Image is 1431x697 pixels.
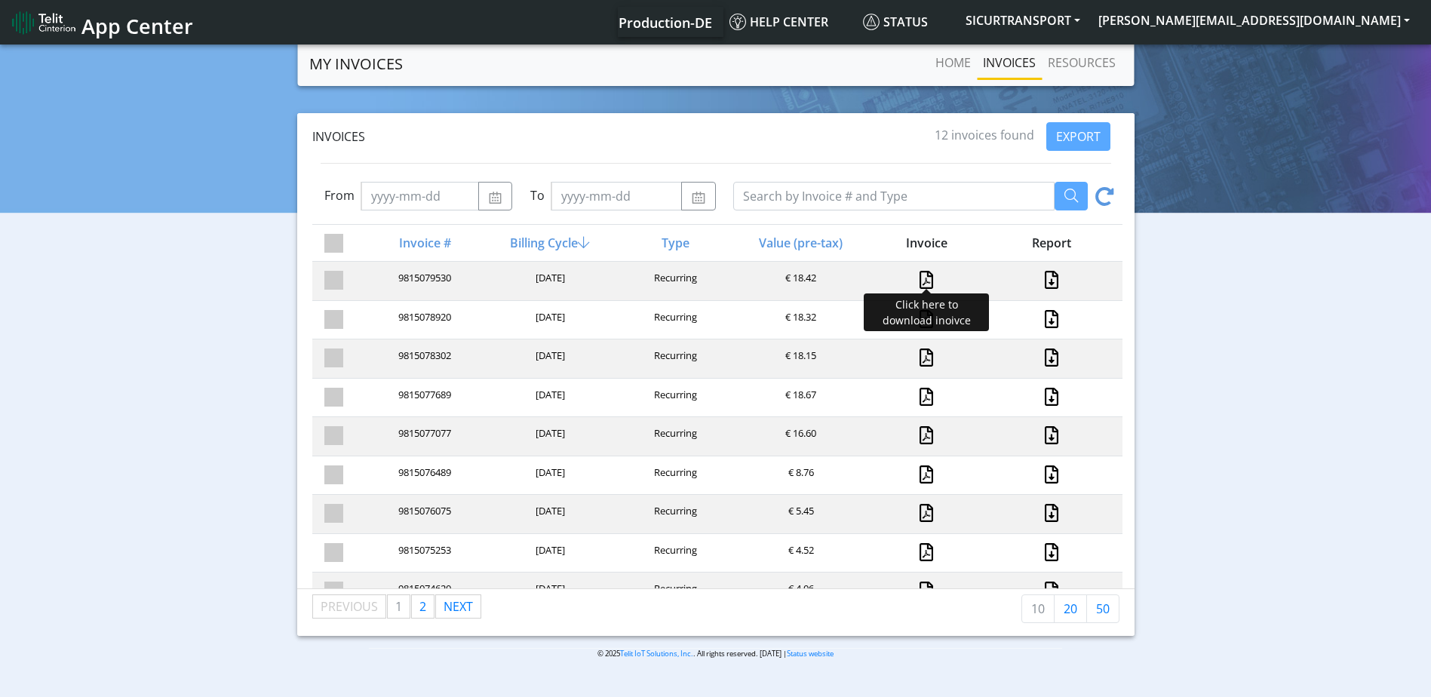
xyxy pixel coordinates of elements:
[486,388,611,408] div: [DATE]
[361,271,486,291] div: 9815079530
[935,127,1034,143] span: 12 invoices found
[486,348,611,369] div: [DATE]
[321,598,378,615] span: Previous
[729,14,746,30] img: knowledge.svg
[737,271,862,291] div: € 18.42
[612,271,737,291] div: Recurring
[395,598,402,615] span: 1
[737,465,862,486] div: € 8.76
[691,192,705,204] img: calendar.svg
[361,543,486,563] div: 9815075253
[486,234,611,252] div: Billing Cycle
[620,649,693,659] a: Telit IoT Solutions, Inc.
[737,426,862,447] div: € 16.60
[618,7,711,37] a: Your current platform instance
[612,465,737,486] div: Recurring
[737,310,862,330] div: € 18.32
[551,182,682,210] input: yyyy-mm-dd
[863,14,928,30] span: Status
[361,348,486,369] div: 9815078302
[787,649,834,659] a: Status website
[863,14,880,30] img: status.svg
[436,595,481,618] a: Next page
[530,186,545,204] label: To
[324,186,355,204] label: From
[1086,594,1119,623] a: 50
[81,12,193,40] span: App Center
[612,310,737,330] div: Recurring
[1042,48,1122,78] a: RESOURCES
[857,7,957,37] a: Status
[361,234,486,252] div: Invoice #
[486,543,611,563] div: [DATE]
[486,465,611,486] div: [DATE]
[612,348,737,369] div: Recurring
[361,426,486,447] div: 9815077077
[361,582,486,602] div: 9815074620
[369,648,1062,659] p: © 2025 . All rights reserved. [DATE] |
[612,234,737,252] div: Type
[737,388,862,408] div: € 18.67
[361,310,486,330] div: 9815078920
[486,504,611,524] div: [DATE]
[1054,594,1087,623] a: 20
[612,582,737,602] div: Recurring
[486,426,611,447] div: [DATE]
[486,310,611,330] div: [DATE]
[977,48,1042,78] a: INVOICES
[1089,7,1419,34] button: [PERSON_NAME][EMAIL_ADDRESS][DOMAIN_NAME]
[987,234,1113,252] div: Report
[312,128,365,145] span: Invoices
[619,14,712,32] span: Production-DE
[419,598,426,615] span: 2
[612,504,737,524] div: Recurring
[737,543,862,563] div: € 4.52
[737,504,862,524] div: € 5.45
[612,426,737,447] div: Recurring
[12,11,75,35] img: logo-telit-cinterion-gw-new.png
[737,348,862,369] div: € 18.15
[864,293,989,331] div: Click here to download inoivce
[486,271,611,291] div: [DATE]
[957,7,1089,34] button: SICURTRANSPORT
[737,582,862,602] div: € 4.06
[1046,122,1110,151] button: EXPORT
[612,543,737,563] div: Recurring
[737,234,862,252] div: Value (pre-tax)
[729,14,828,30] span: Help center
[733,182,1055,210] input: Search by Invoice # and Type
[361,182,479,210] input: yyyy-mm-dd
[361,388,486,408] div: 9815077689
[361,504,486,524] div: 9815076075
[723,7,857,37] a: Help center
[309,49,403,79] a: MY INVOICES
[12,6,191,38] a: App Center
[862,234,987,252] div: Invoice
[312,594,482,619] ul: Pagination
[486,582,611,602] div: [DATE]
[929,48,977,78] a: Home
[361,465,486,486] div: 9815076489
[612,388,737,408] div: Recurring
[488,192,502,204] img: calendar.svg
